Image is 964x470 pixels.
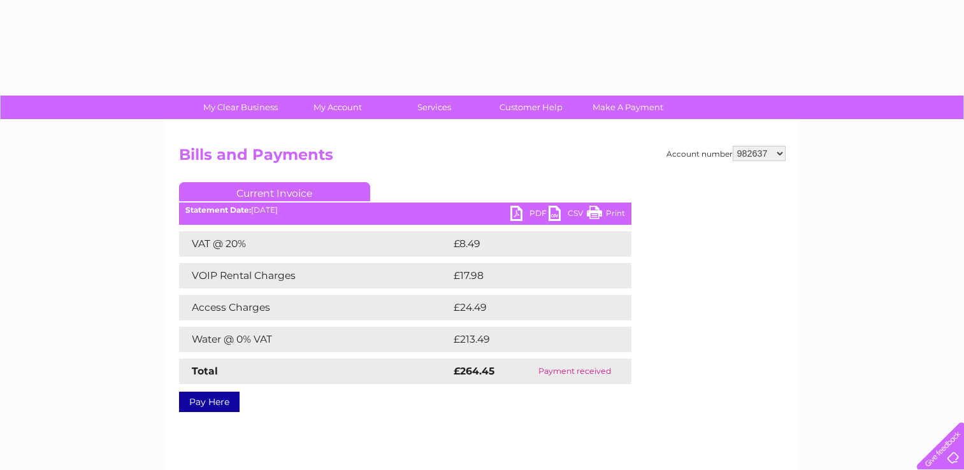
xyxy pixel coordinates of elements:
[188,96,293,119] a: My Clear Business
[450,231,602,257] td: £8.49
[179,206,631,215] div: [DATE]
[450,295,607,320] td: £24.49
[450,327,608,352] td: £213.49
[179,146,786,170] h2: Bills and Payments
[179,231,450,257] td: VAT @ 20%
[285,96,390,119] a: My Account
[179,327,450,352] td: Water @ 0% VAT
[179,392,240,412] a: Pay Here
[518,359,631,384] td: Payment received
[179,263,450,288] td: VOIP Rental Charges
[450,263,605,288] td: £17.98
[666,146,786,161] div: Account number
[510,206,549,224] a: PDF
[179,182,370,201] a: Current Invoice
[587,206,625,224] a: Print
[454,365,494,377] strong: £264.45
[478,96,584,119] a: Customer Help
[549,206,587,224] a: CSV
[185,205,251,215] b: Statement Date:
[179,295,450,320] td: Access Charges
[382,96,487,119] a: Services
[575,96,680,119] a: Make A Payment
[192,365,218,377] strong: Total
